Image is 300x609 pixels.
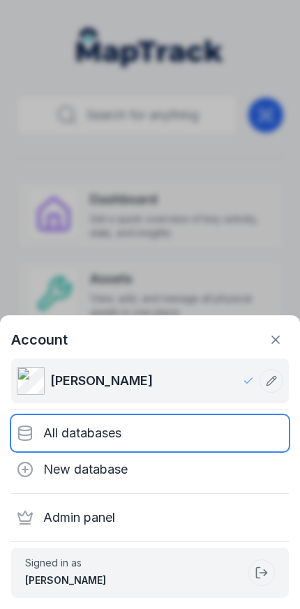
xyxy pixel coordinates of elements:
a: [PERSON_NAME] [17,367,254,395]
span: Signed in as [25,556,243,570]
strong: Account [11,330,68,349]
strong: [PERSON_NAME] [25,574,106,586]
div: Admin panel [11,499,289,536]
span: [PERSON_NAME] [50,371,153,391]
div: All databases [11,415,289,451]
div: New database [11,451,289,488]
